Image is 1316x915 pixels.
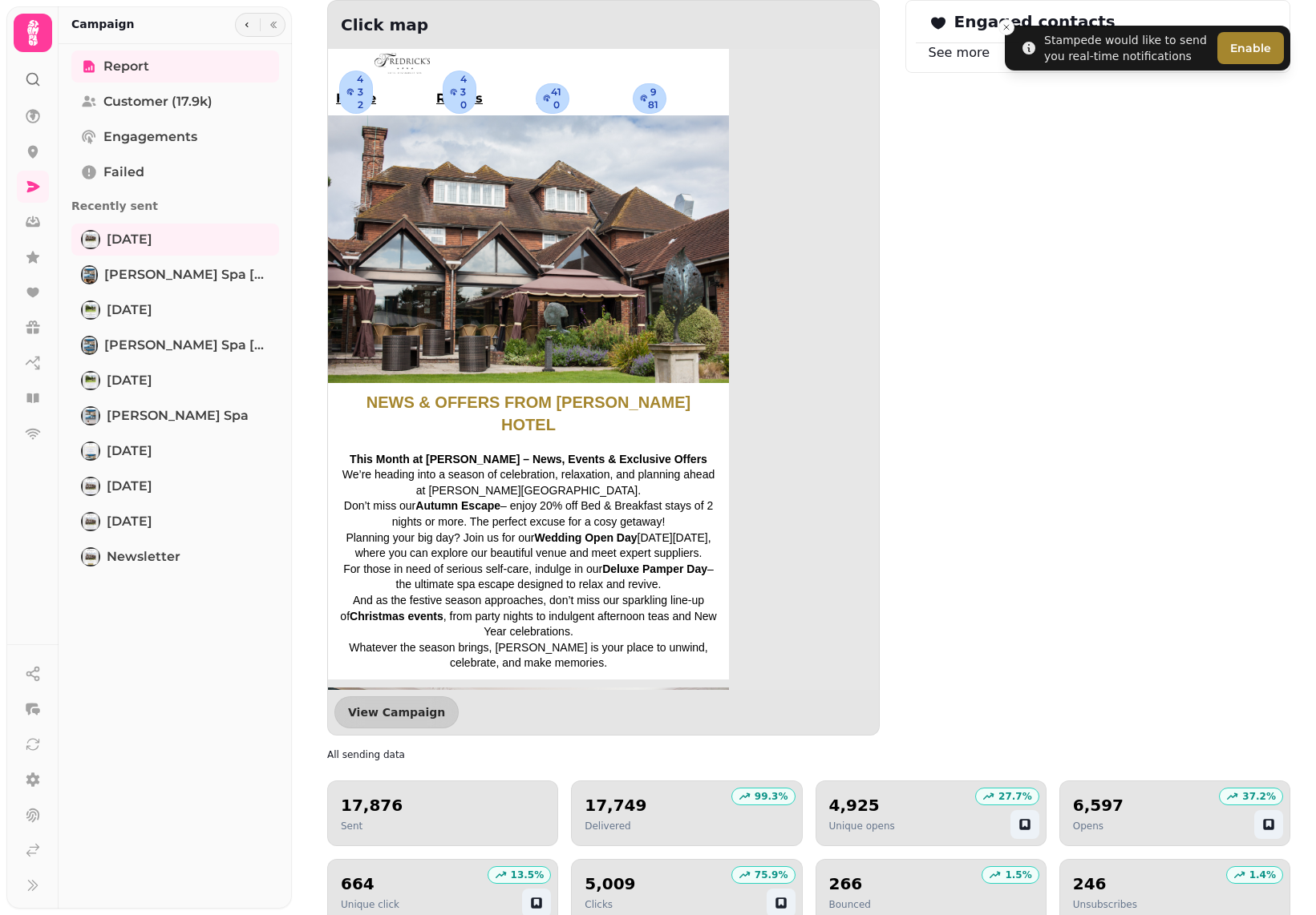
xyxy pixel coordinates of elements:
[83,337,96,353] img: Fredrick's Spa May 2025
[336,593,721,640] p: And as the festive season approaches, don’t miss our sparkling line-up of , from party nights to ...
[585,820,646,832] p: Delivered
[107,477,152,496] span: [DATE]
[350,453,707,466] strong: This Month at [PERSON_NAME] – News, Events & Exclusive Offers
[83,232,99,248] img: August 2025
[83,408,99,424] img: Fredrick's Spa
[1005,869,1031,881] p: 1.5 %
[929,10,1116,33] h2: Engaged contacts
[585,873,635,895] h2: 5,009
[336,562,721,593] p: For those in need of serious self-care, indulge in our – the ultimate spa escape designed to rela...
[104,265,269,284] span: [PERSON_NAME] Spa [DATE]
[585,898,635,911] p: Clicks
[829,873,871,895] h2: 266
[336,530,721,562] p: Planning your big day? Join us for our [DATE][DATE], where you can explore our beautiful venue an...
[829,820,895,832] p: Unique opens
[602,562,707,575] strong: Deluxe Pamper Day
[83,302,99,318] img: June 2025
[1073,820,1124,832] p: Opens
[83,443,99,459] img: March 2025
[1254,810,1283,839] button: save-segment
[458,73,469,111] span: 430
[341,898,399,911] p: Unique click
[83,373,99,389] img: May 2025
[348,707,445,718] span: View Campaign
[1073,794,1124,816] h2: 6,597
[83,267,96,283] img: Fredrick's Spa August 2025
[71,50,279,83] a: Report
[71,470,279,502] a: January 2025[DATE]
[534,531,637,544] strong: Wedding Open Day
[755,869,788,881] p: 75.9 %
[59,44,292,909] nav: Tabs
[71,435,279,467] a: March 2025[DATE]
[71,259,279,291] a: Fredrick's Spa August 2025[PERSON_NAME] Spa [DATE]
[71,121,279,153] a: Engagements
[71,541,279,573] a: NewsletterNewsletter
[107,547,180,566] span: Newsletter
[71,294,279,326] a: June 2025[DATE]
[1217,32,1284,64] button: Enable
[511,869,545,881] p: 13.5 %
[755,790,788,803] p: 99.3 %
[436,91,483,106] a: Rooms
[336,467,721,498] p: We’re heading into a season of celebration, relaxation, and planning ahead at [PERSON_NAME][GEOGR...
[83,478,99,494] img: January 2025
[336,640,721,671] p: Whatever the season brings, [PERSON_NAME] is your place to unwind, celebrate, and make memories.
[107,441,152,461] span: [DATE]
[83,549,99,565] img: Newsletter
[1073,873,1137,895] h2: 246
[104,336,269,355] span: [PERSON_NAME] Spa [DATE]
[1073,898,1137,911] p: Unsubscribes
[341,794,403,816] h2: 17,876
[336,91,376,106] a: Home
[107,512,152,531] span: [DATE]
[327,748,635,761] h2: Complete overview of all campaign delivery metrics
[107,230,152,249] span: [DATE]
[107,406,249,425] span: [PERSON_NAME] Spa
[1010,810,1039,839] button: save-segment
[998,19,1014,35] button: Close toast
[1249,869,1276,881] p: 1.4 %
[929,45,990,60] a: See more
[71,224,279,256] a: August 2025[DATE]
[83,514,99,530] img: November 2024
[551,86,562,111] span: 410
[103,92,213,111] span: Customer (17.9k)
[71,400,279,432] a: Fredrick's Spa[PERSON_NAME] Spa
[998,790,1032,803] p: 27.7 %
[341,873,399,895] h2: 664
[71,506,279,538] a: November 2024[DATE]
[1044,32,1211,64] div: Stampede would like to send you real-time notifications
[71,329,279,361] a: Fredrick's Spa May 2025[PERSON_NAME] Spa [DATE]
[366,393,690,433] span: NEWS & OFFERS FROM [PERSON_NAME] HOTEL
[71,86,279,118] a: Customer (17.9k)
[415,499,500,512] strong: Autumn Escape
[71,16,135,32] h2: Campaign
[354,73,366,111] span: 432
[336,498,721,530] p: Don’t miss our – enjoy 20% off Bed & Breakfast stays of 2 nights or more. The perfect excuse for ...
[648,86,659,111] span: 981
[71,156,279,188] a: Failed
[328,1,636,49] h2: Click map
[103,163,144,182] span: Failed
[71,365,279,397] a: May 2025[DATE]
[829,898,871,911] p: Bounced
[71,191,279,220] p: Recently sent
[107,371,152,390] span: [DATE]
[585,794,646,816] h2: 17,749
[350,610,443,623] strong: Christmas events
[334,696,459,728] button: View Campaign
[341,820,403,832] p: Sent
[107,300,152,320] span: [DATE]
[829,794,895,816] h2: 4,925
[103,127,197,147] span: Engagements
[103,57,149,76] span: Report
[1242,790,1276,803] p: 37.2 %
